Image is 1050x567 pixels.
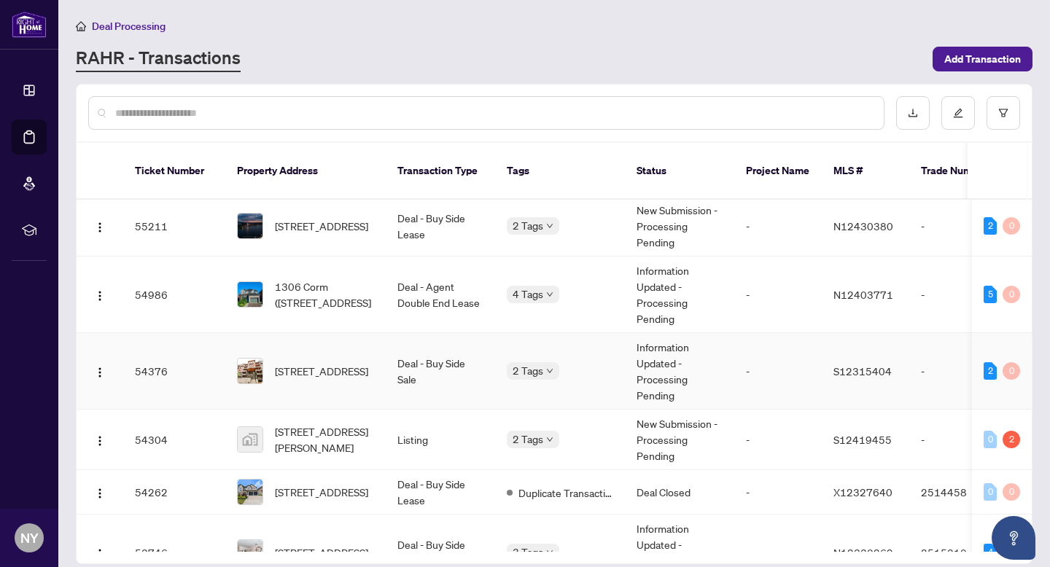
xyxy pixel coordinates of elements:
td: - [909,196,1011,257]
span: [STREET_ADDRESS] [275,363,368,379]
span: [STREET_ADDRESS] [275,218,368,234]
span: Deal Processing [92,20,166,33]
span: S12315404 [833,364,892,378]
div: 4 [984,544,997,561]
td: - [734,410,822,470]
th: Trade Number [909,143,1011,200]
th: Ticket Number [123,143,225,200]
div: 2 [984,217,997,235]
th: MLS # [822,143,909,200]
span: 3 Tags [513,544,543,560]
td: - [909,257,1011,333]
span: Duplicate Transaction [518,485,613,501]
img: thumbnail-img [238,359,262,383]
span: N12403771 [833,288,893,301]
img: Logo [94,488,106,499]
button: Logo [88,283,112,306]
span: down [546,367,553,375]
img: thumbnail-img [238,480,262,504]
span: down [546,549,553,556]
img: thumbnail-img [238,282,262,307]
span: filter [998,108,1008,118]
td: 55211 [123,196,225,257]
td: New Submission - Processing Pending [625,196,734,257]
span: NY [20,528,39,548]
th: Status [625,143,734,200]
span: 1306 Corm ([STREET_ADDRESS] [275,278,374,310]
img: Logo [94,548,106,560]
th: Transaction Type [386,143,495,200]
img: Logo [94,367,106,378]
td: - [909,410,1011,470]
span: Add Transaction [944,47,1021,71]
td: New Submission - Processing Pending [625,410,734,470]
img: thumbnail-img [238,214,262,238]
td: Deal Closed [625,470,734,515]
th: Property Address [225,143,386,200]
td: - [909,333,1011,410]
img: thumbnail-img [238,540,262,565]
td: 54262 [123,470,225,515]
button: Logo [88,541,112,564]
span: down [546,222,553,230]
span: 2 Tags [513,217,543,234]
img: thumbnail-img [238,427,262,452]
th: Tags [495,143,625,200]
div: 2 [1003,431,1020,448]
button: Open asap [992,516,1035,560]
span: S12419455 [833,433,892,446]
span: 4 Tags [513,286,543,302]
div: 0 [1003,362,1020,380]
span: down [546,291,553,298]
div: 0 [1003,217,1020,235]
td: - [734,257,822,333]
button: Logo [88,214,112,238]
button: download [896,96,930,130]
td: Deal - Buy Side Sale [386,333,495,410]
div: 0 [1003,483,1020,501]
div: 0 [1003,286,1020,303]
img: Logo [94,435,106,447]
a: RAHR - Transactions [76,46,241,72]
span: [STREET_ADDRESS][PERSON_NAME] [275,423,374,455]
span: X12327640 [833,485,892,498]
button: Logo [88,359,112,383]
span: [STREET_ADDRESS] [275,484,368,500]
button: filter [987,96,1020,130]
td: - [734,333,822,410]
div: 5 [984,286,997,303]
span: down [546,436,553,443]
td: Deal - Buy Side Lease [386,470,495,515]
td: 2514458 [909,470,1011,515]
span: download [908,108,918,118]
th: Project Name [734,143,822,200]
button: Add Transaction [933,47,1032,71]
img: Logo [94,290,106,302]
td: Listing [386,410,495,470]
td: Deal - Agent Double End Lease [386,257,495,333]
button: Logo [88,480,112,504]
img: logo [12,11,47,38]
span: 2 Tags [513,431,543,447]
td: 54304 [123,410,225,470]
td: - [734,196,822,257]
div: 0 [984,431,997,448]
td: Information Updated - Processing Pending [625,257,734,333]
button: Logo [88,428,112,451]
span: [STREET_ADDRESS] [275,544,368,560]
button: edit [941,96,975,130]
div: 0 [984,483,997,501]
img: Logo [94,222,106,233]
span: N12330269 [833,546,893,559]
td: Deal - Buy Side Lease [386,196,495,257]
span: N12430380 [833,219,893,232]
span: home [76,21,86,31]
td: 54986 [123,257,225,333]
td: Information Updated - Processing Pending [625,333,734,410]
td: 54376 [123,333,225,410]
span: edit [953,108,963,118]
td: - [734,470,822,515]
div: 2 [984,362,997,380]
span: 2 Tags [513,362,543,379]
